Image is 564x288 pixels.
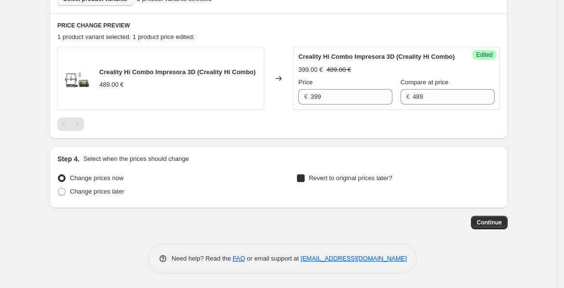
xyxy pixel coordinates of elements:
span: Compare at price [401,79,449,86]
img: PNG_80x.png [63,64,92,93]
div: 489.00 € [99,80,124,90]
span: Continue [477,219,502,226]
button: Continue [471,216,508,229]
span: or email support at [245,255,301,262]
span: Creality Hi Combo Impresora 3D (Creality Hi Combo) [99,68,255,76]
a: FAQ [233,255,245,262]
span: 1 product variant selected. 1 product price edited: [57,33,195,40]
h2: Step 4. [57,154,80,164]
span: Creality Hi Combo Impresora 3D (Creality Hi Combo) [298,53,455,60]
p: Select when the prices should change [83,154,189,164]
span: Change prices now [70,174,123,182]
span: Need help? Read the [172,255,233,262]
span: € [406,93,410,100]
div: 399.00 € [298,65,323,75]
span: Change prices later [70,188,124,195]
span: Revert to original prices later? [309,174,392,182]
span: Edited [476,51,493,59]
a: [EMAIL_ADDRESS][DOMAIN_NAME] [301,255,407,262]
h6: PRICE CHANGE PREVIEW [57,22,500,29]
span: Price [298,79,313,86]
strike: 489.00 € [327,65,351,75]
span: € [304,93,308,100]
nav: Pagination [57,118,84,131]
